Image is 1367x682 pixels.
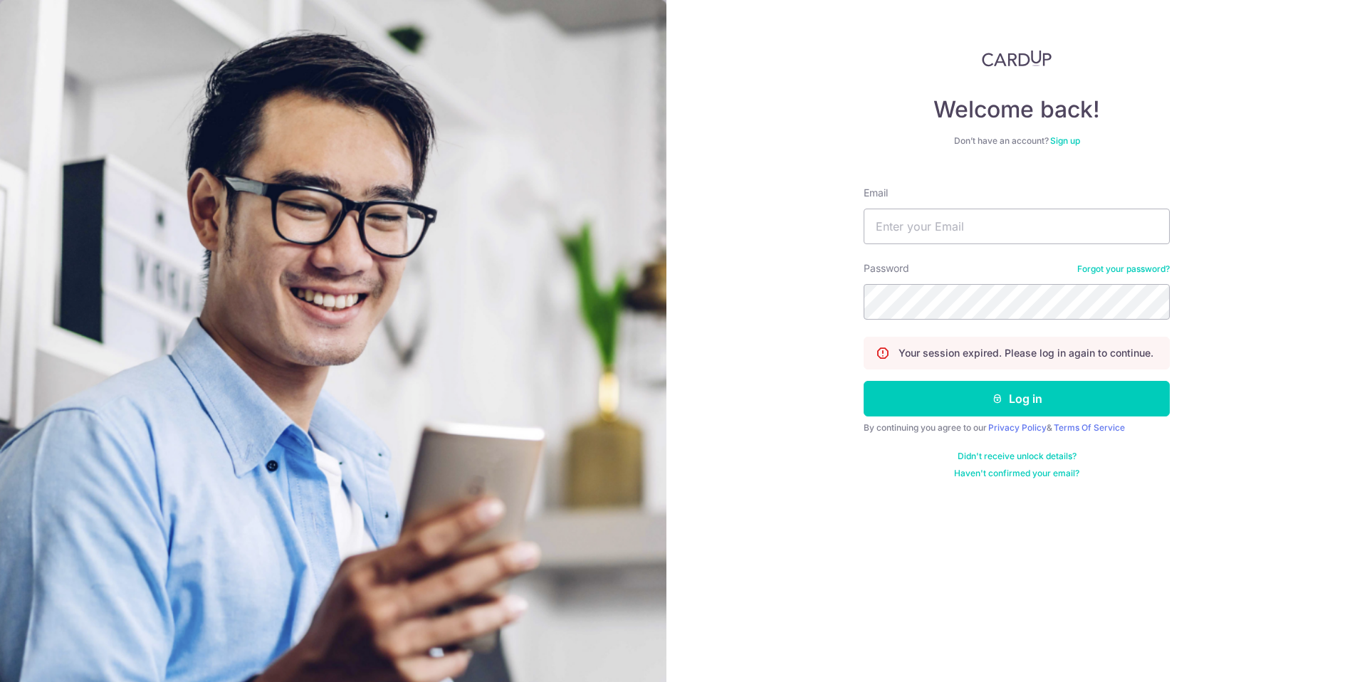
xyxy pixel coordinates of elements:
div: Don’t have an account? [864,135,1170,147]
input: Enter your Email [864,209,1170,244]
h4: Welcome back! [864,95,1170,124]
a: Privacy Policy [988,422,1047,433]
a: Haven't confirmed your email? [954,468,1079,479]
label: Password [864,261,909,276]
a: Terms Of Service [1054,422,1125,433]
a: Didn't receive unlock details? [958,451,1077,462]
div: By continuing you agree to our & [864,422,1170,434]
label: Email [864,186,888,200]
img: CardUp Logo [982,50,1052,67]
p: Your session expired. Please log in again to continue. [899,346,1153,360]
button: Log in [864,381,1170,416]
a: Sign up [1050,135,1080,146]
a: Forgot your password? [1077,263,1170,275]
